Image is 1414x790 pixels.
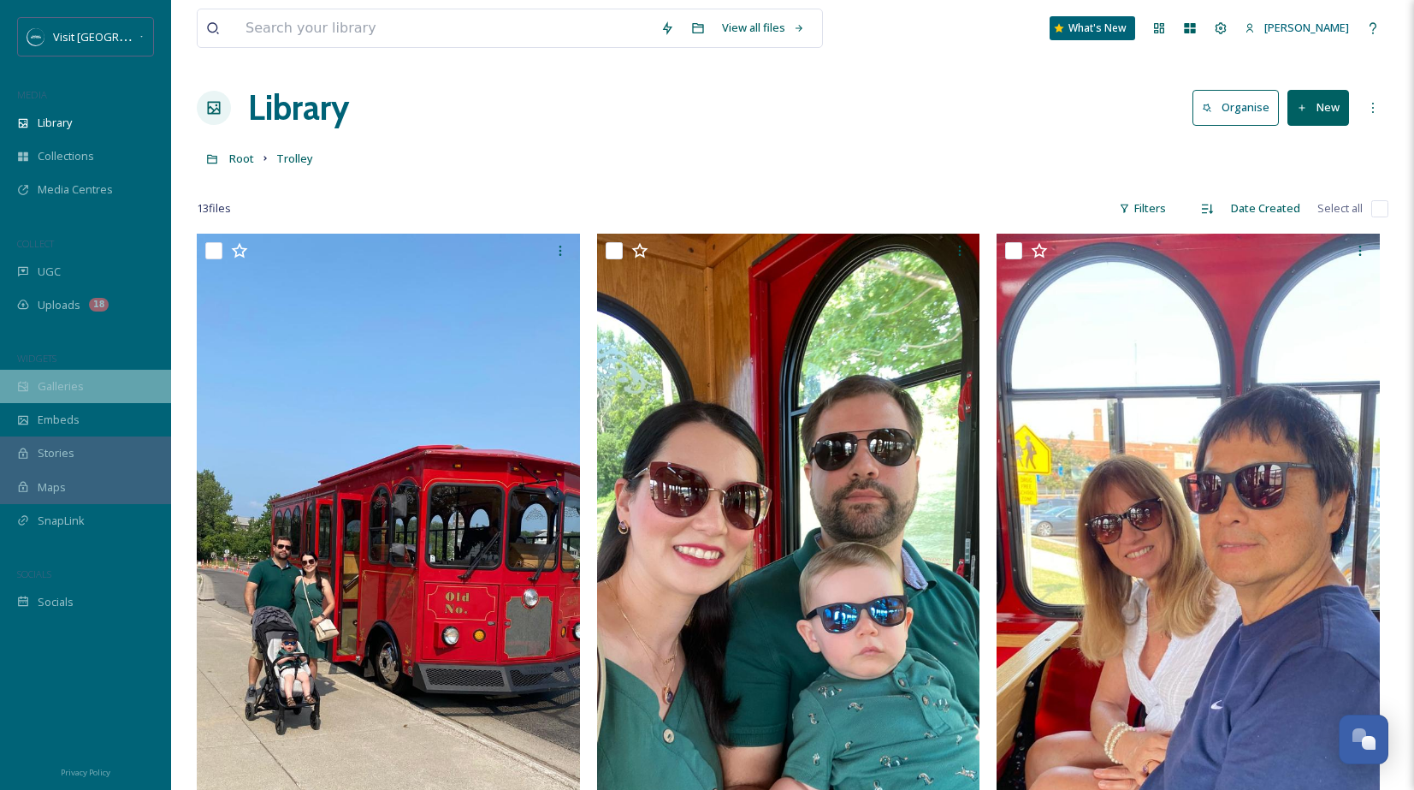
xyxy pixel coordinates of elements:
[1236,11,1358,45] a: [PERSON_NAME]
[38,297,80,313] span: Uploads
[1110,192,1174,225] div: Filters
[38,513,85,529] span: SnapLink
[17,237,54,250] span: COLLECT
[38,115,72,131] span: Library
[38,445,74,461] span: Stories
[38,594,74,610] span: Socials
[237,9,652,47] input: Search your library
[61,767,110,778] span: Privacy Policy
[17,352,56,365] span: WIDGETS
[53,28,244,45] span: Visit [GEOGRAPHIC_DATA][US_STATE]
[248,82,349,134] a: Library
[38,181,113,198] span: Media Centres
[38,148,94,164] span: Collections
[89,298,109,312] div: 18
[38,412,80,428] span: Embeds
[1287,90,1349,125] button: New
[38,264,61,280] span: UGC
[197,200,231,217] span: 13 file s
[38,378,84,395] span: Galleries
[1050,16,1135,40] a: What's New
[229,148,254,169] a: Root
[276,148,313,169] a: Trolley
[17,567,51,580] span: SOCIALS
[27,28,44,45] img: SM%20Social%20Profile.png
[713,11,813,45] a: View all files
[276,151,313,166] span: Trolley
[1264,20,1349,35] span: [PERSON_NAME]
[1192,90,1287,125] a: Organise
[1317,200,1363,217] span: Select all
[38,479,66,496] span: Maps
[61,761,110,781] a: Privacy Policy
[229,151,254,166] span: Root
[1192,90,1279,125] button: Organise
[17,88,47,101] span: MEDIA
[1222,192,1309,225] div: Date Created
[1339,715,1388,764] button: Open Chat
